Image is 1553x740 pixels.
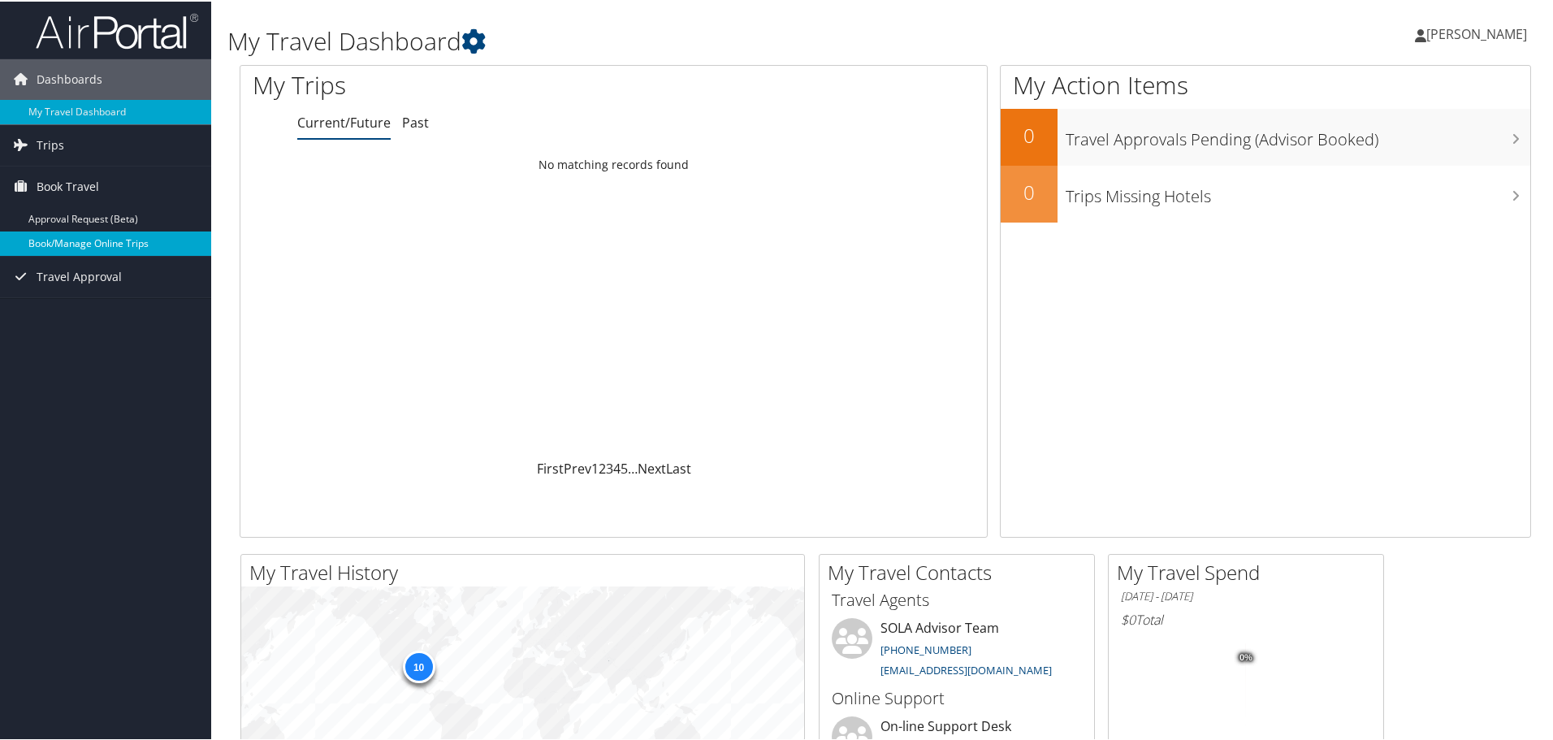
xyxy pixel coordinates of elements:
a: Prev [564,458,591,476]
h3: Travel Agents [832,587,1082,610]
span: Trips [37,123,64,164]
a: [EMAIL_ADDRESS][DOMAIN_NAME] [880,661,1052,676]
a: 4 [613,458,621,476]
h2: 0 [1001,120,1058,148]
h3: Travel Approvals Pending (Advisor Booked) [1066,119,1530,149]
a: Current/Future [297,112,391,130]
a: 0Travel Approvals Pending (Advisor Booked) [1001,107,1530,164]
a: 5 [621,458,628,476]
td: No matching records found [240,149,987,178]
span: [PERSON_NAME] [1426,24,1527,41]
a: Past [402,112,429,130]
h3: Trips Missing Hotels [1066,175,1530,206]
h6: Total [1121,609,1371,627]
a: [PHONE_NUMBER] [880,641,971,656]
h1: My Travel Dashboard [227,23,1105,57]
a: 1 [591,458,599,476]
span: $0 [1121,609,1136,627]
span: Book Travel [37,165,99,206]
h2: My Travel Spend [1117,557,1383,585]
h2: My Travel Contacts [828,557,1094,585]
h2: My Travel History [249,557,804,585]
h6: [DATE] - [DATE] [1121,587,1371,603]
img: airportal-logo.png [36,11,198,49]
h1: My Trips [253,67,664,101]
span: Travel Approval [37,255,122,296]
div: 10 [402,649,435,682]
tspan: 0% [1239,651,1252,661]
li: SOLA Advisor Team [824,617,1090,683]
h3: Online Support [832,686,1082,708]
span: … [628,458,638,476]
a: First [537,458,564,476]
a: Next [638,458,666,476]
a: 0Trips Missing Hotels [1001,164,1530,221]
h1: My Action Items [1001,67,1530,101]
span: Dashboards [37,58,102,98]
a: 3 [606,458,613,476]
a: 2 [599,458,606,476]
a: [PERSON_NAME] [1415,8,1543,57]
h2: 0 [1001,177,1058,205]
a: Last [666,458,691,476]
